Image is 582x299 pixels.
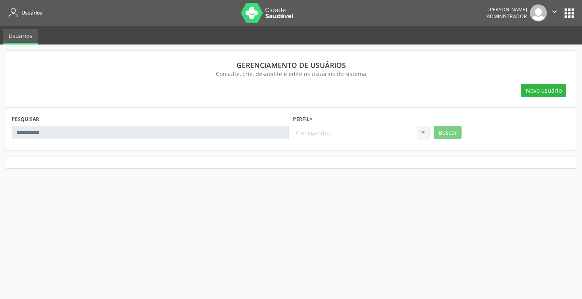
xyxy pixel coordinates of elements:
[21,9,42,16] span: Usuários
[293,113,312,126] label: Perfil
[17,61,565,70] div: Gerenciamento de usuários
[434,126,462,140] button: Buscar
[547,4,562,21] button: 
[17,70,565,78] div: Consulte, crie, desabilite e edite os usuários do sistema
[487,13,527,20] span: Administrador
[562,6,576,20] button: apps
[12,113,39,126] label: PESQUISAR
[550,7,559,16] i: 
[487,6,527,13] div: [PERSON_NAME]
[530,4,547,21] img: img
[3,29,38,45] a: Usuários
[526,86,562,95] span: Novo usuário
[6,6,42,19] a: Usuários
[521,84,566,98] button: Novo usuário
